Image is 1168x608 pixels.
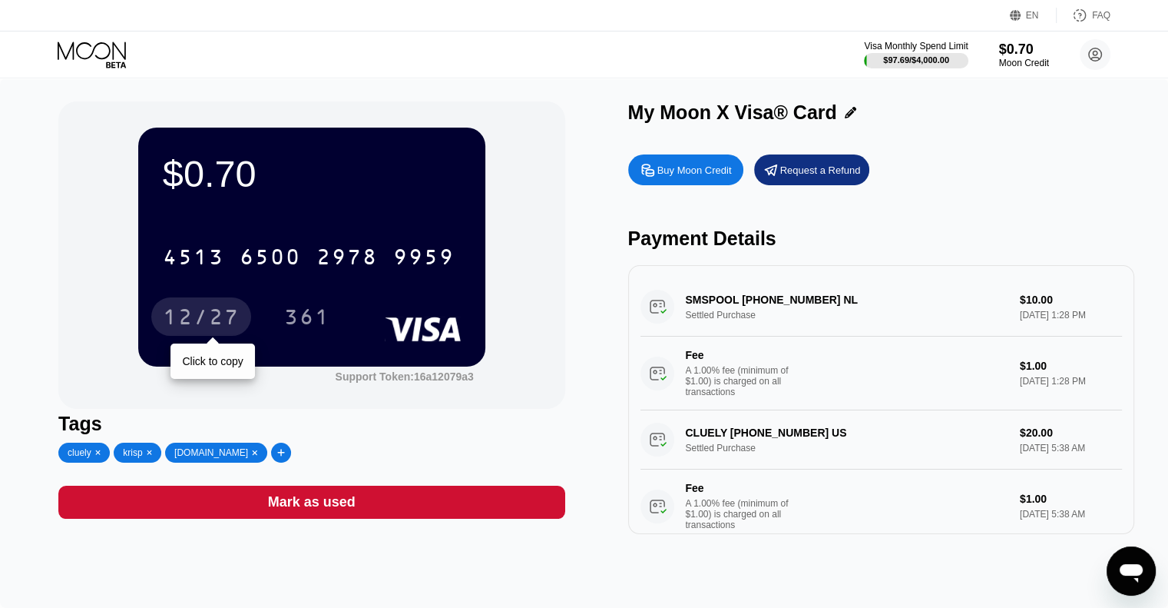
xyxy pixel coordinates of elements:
div: My Moon X Visa® Card [628,101,837,124]
div: FAQ [1092,10,1110,21]
div: EN [1026,10,1039,21]
div: Fee [686,349,793,361]
div: FeeA 1.00% fee (minimum of $1.00) is charged on all transactions$1.00[DATE] 1:28 PM [640,337,1122,410]
iframe: Button to launch messaging window [1107,547,1156,596]
div: A 1.00% fee (minimum of $1.00) is charged on all transactions [686,498,801,530]
div: $0.70 [163,152,461,195]
div: FeeA 1.00% fee (minimum of $1.00) is charged on all transactions$1.00[DATE] 5:38 AM [640,470,1122,543]
div: krisp [123,447,142,458]
div: 361 [273,297,342,336]
div: 2978 [316,247,378,271]
div: Visa Monthly Spend Limit [864,41,968,51]
div: Request a Refund [754,154,869,185]
div: $0.70 [999,42,1049,58]
div: [DOMAIN_NAME] [174,447,248,458]
div: 4513650029789959 [154,238,464,276]
div: 12/27 [151,297,251,336]
div: Payment Details [628,228,1134,250]
div: $97.69 / $4,000.00 [883,55,949,65]
div: Mark as used [268,493,356,511]
div: Buy Moon Credit [657,164,732,177]
div: Support Token: 16a12079a3 [335,370,473,383]
div: 6500 [240,247,301,271]
div: 9959 [393,247,455,271]
div: Mark as used [58,486,564,519]
div: [DATE] 1:28 PM [1020,376,1122,387]
div: Fee [686,482,793,494]
div: Visa Monthly Spend Limit$97.69/$4,000.00 [864,41,968,68]
div: $1.00 [1020,493,1122,505]
div: A 1.00% fee (minimum of $1.00) is charged on all transactions [686,365,801,397]
div: Request a Refund [780,164,861,177]
div: EN [1010,8,1057,23]
div: FAQ [1057,8,1110,23]
div: [DATE] 5:38 AM [1020,509,1122,520]
div: Moon Credit [999,58,1049,68]
div: Tags [58,413,564,435]
div: 4513 [163,247,224,271]
div: $1.00 [1020,360,1122,372]
div: 12/27 [163,307,240,331]
div: 361 [284,307,330,331]
div: cluely [68,447,91,458]
div: Click to copy [182,355,243,367]
div: $0.70Moon Credit [999,42,1049,68]
div: Support Token:16a12079a3 [335,370,473,383]
div: Buy Moon Credit [628,154,743,185]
